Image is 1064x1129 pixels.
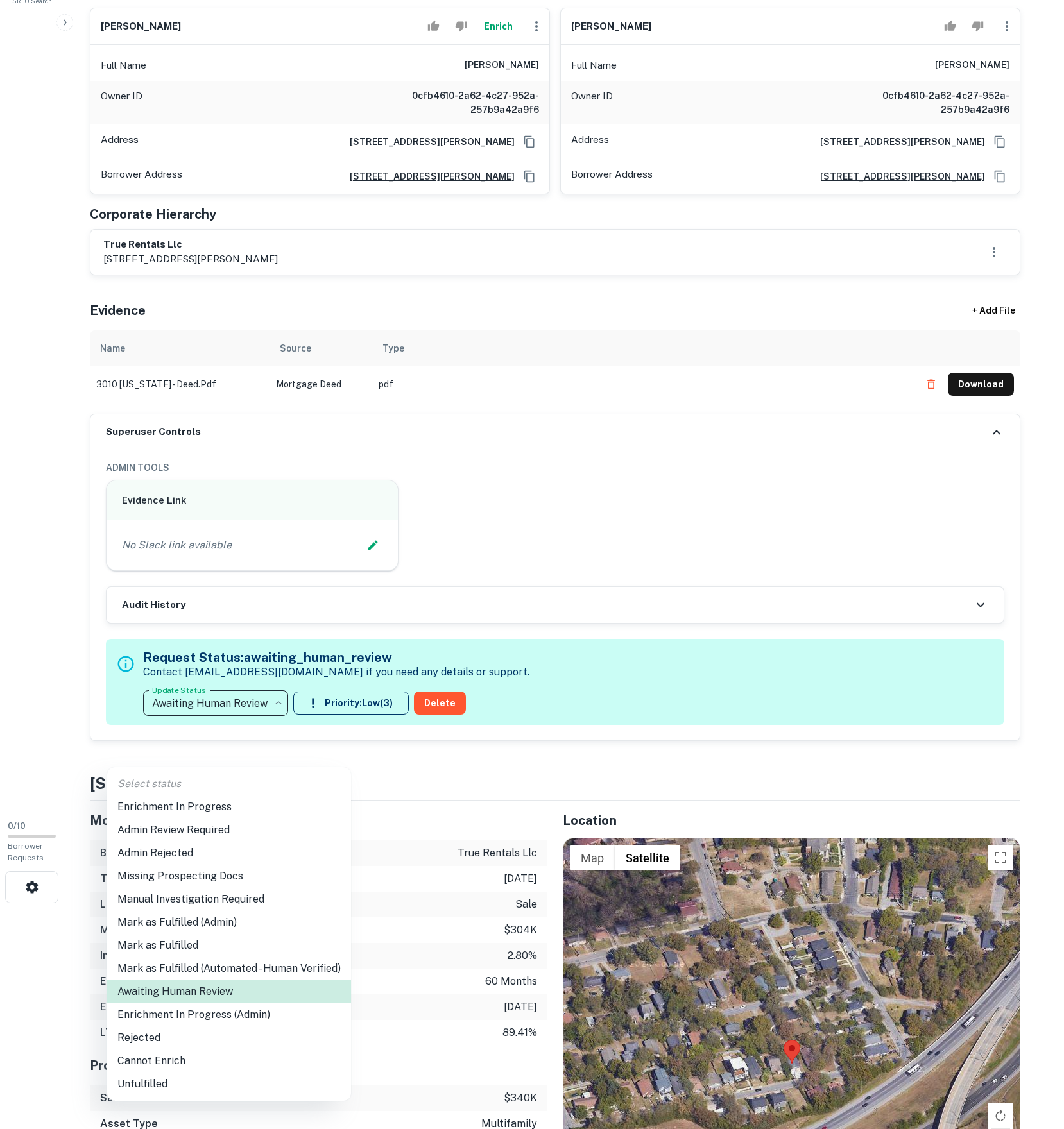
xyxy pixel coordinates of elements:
[107,865,351,888] li: Missing Prospecting Docs
[107,1049,351,1073] li: Cannot Enrich
[107,795,351,819] li: Enrichment In Progress
[107,819,351,842] li: Admin Review Required
[1000,1026,1064,1088] iframe: Chat Widget
[107,1003,351,1026] li: Enrichment In Progress (Admin)
[107,911,351,934] li: Mark as Fulfilled (Admin)
[107,1073,351,1096] li: Unfulfilled
[107,934,351,957] li: Mark as Fulfilled
[107,842,351,865] li: Admin Rejected
[107,980,351,1003] li: Awaiting Human Review
[107,1026,351,1049] li: Rejected
[107,957,351,980] li: Mark as Fulfilled (Automated - Human Verified)
[107,888,351,911] li: Manual Investigation Required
